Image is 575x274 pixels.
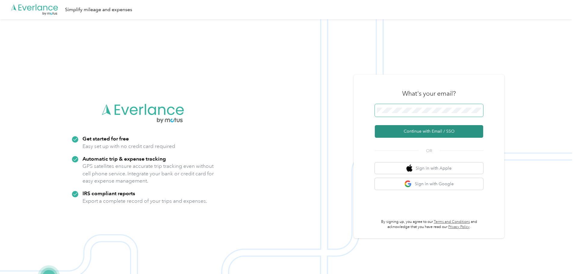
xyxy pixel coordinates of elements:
[404,180,412,188] img: google logo
[82,155,166,162] strong: Automatic trip & expense tracking
[375,125,483,138] button: Continue with Email / SSO
[434,220,470,224] a: Terms and Conditions
[82,197,207,205] p: Export a complete record of your trips and expenses.
[82,162,214,185] p: GPS satellites ensure accurate trip tracking even without cell phone service. Integrate your bank...
[406,165,412,172] img: apple logo
[65,6,132,14] div: Simplify mileage and expenses
[448,225,470,229] a: Privacy Policy
[375,178,483,190] button: google logoSign in with Google
[375,162,483,174] button: apple logoSign in with Apple
[82,135,129,142] strong: Get started for free
[402,89,456,98] h3: What's your email?
[375,219,483,230] p: By signing up, you agree to our and acknowledge that you have read our .
[82,190,135,196] strong: IRS compliant reports
[418,148,440,154] span: OR
[82,143,175,150] p: Easy set up with no credit card required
